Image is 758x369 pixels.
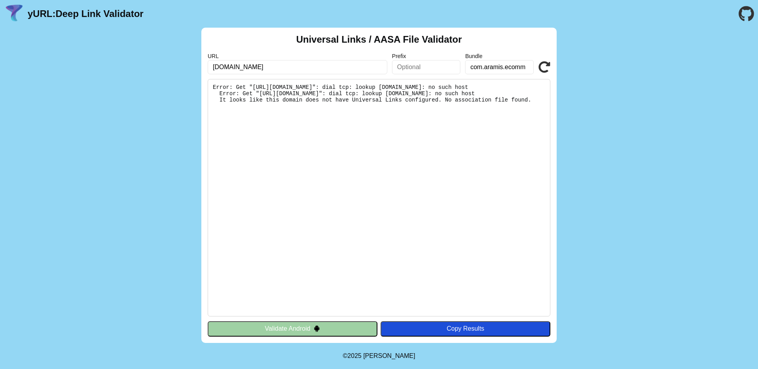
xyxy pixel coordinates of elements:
[347,352,362,359] span: 2025
[208,79,550,316] pre: Error: Get "[URL][DOMAIN_NAME]": dial tcp: lookup [DOMAIN_NAME]: no such host Error: Get "[URL][D...
[385,325,546,332] div: Copy Results
[296,34,462,45] h2: Universal Links / AASA File Validator
[392,60,461,74] input: Optional
[28,8,143,19] a: yURL:Deep Link Validator
[208,60,387,74] input: Required
[363,352,415,359] a: Michael Ibragimchayev's Personal Site
[4,4,24,24] img: yURL Logo
[208,321,377,336] button: Validate Android
[381,321,550,336] button: Copy Results
[208,53,387,59] label: URL
[343,343,415,369] footer: ©
[465,53,534,59] label: Bundle
[465,60,534,74] input: Optional
[392,53,461,59] label: Prefix
[313,325,320,332] img: droidIcon.svg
